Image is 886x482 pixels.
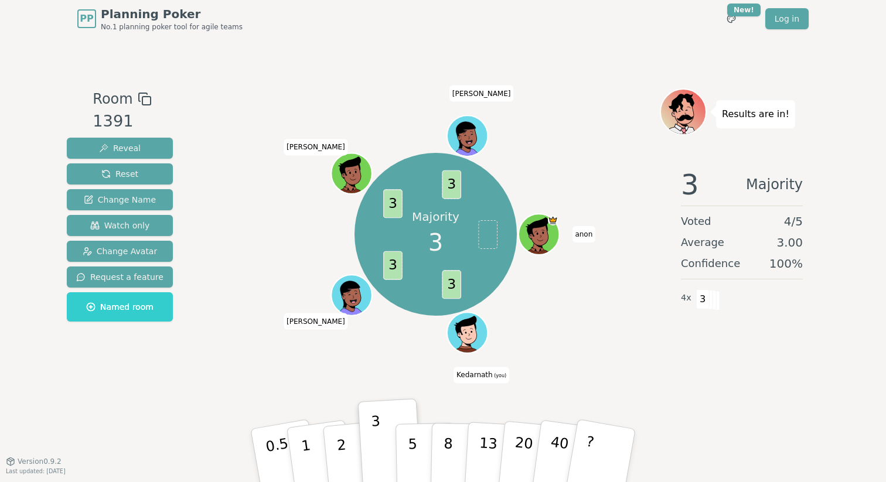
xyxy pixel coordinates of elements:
[67,215,173,236] button: Watch only
[80,12,93,26] span: PP
[727,4,761,16] div: New!
[454,367,509,384] span: Click to change your name
[101,6,243,22] span: Planning Poker
[765,8,809,29] a: Log in
[746,170,803,199] span: Majority
[90,220,150,231] span: Watch only
[67,138,173,159] button: Reveal
[681,213,711,230] span: Voted
[67,266,173,288] button: Request a feature
[284,313,348,330] span: Click to change your name
[412,208,459,225] p: Majority
[769,255,803,272] span: 100 %
[428,225,443,260] span: 3
[681,292,691,305] span: 4 x
[101,22,243,32] span: No.1 planning poker tool for agile teams
[76,271,163,283] span: Request a feature
[722,106,789,122] p: Results are in!
[18,457,62,466] span: Version 0.9.2
[448,314,486,352] button: Click to change your avatar
[284,139,348,156] span: Click to change your name
[776,234,803,251] span: 3.00
[99,142,141,154] span: Reveal
[93,110,151,134] div: 1391
[67,241,173,262] button: Change Avatar
[6,468,66,474] span: Last updated: [DATE]
[67,189,173,210] button: Change Name
[696,289,710,309] span: 3
[449,86,514,102] span: Click to change your name
[721,8,742,29] button: New!
[84,194,156,206] span: Change Name
[572,226,595,242] span: Click to change your name
[384,251,403,279] span: 3
[101,168,138,180] span: Reset
[493,374,507,379] span: (you)
[67,292,173,322] button: Named room
[6,457,62,466] button: Version0.9.2
[442,170,462,199] span: 3
[77,6,243,32] a: PPPlanning PokerNo.1 planning poker tool for agile teams
[67,163,173,184] button: Reset
[384,189,403,218] span: 3
[681,234,724,251] span: Average
[93,88,132,110] span: Room
[371,413,384,477] p: 3
[83,245,158,257] span: Change Avatar
[86,301,154,313] span: Named room
[548,216,558,225] span: anon is the host
[784,213,803,230] span: 4 / 5
[681,255,740,272] span: Confidence
[442,270,462,299] span: 3
[681,170,699,199] span: 3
